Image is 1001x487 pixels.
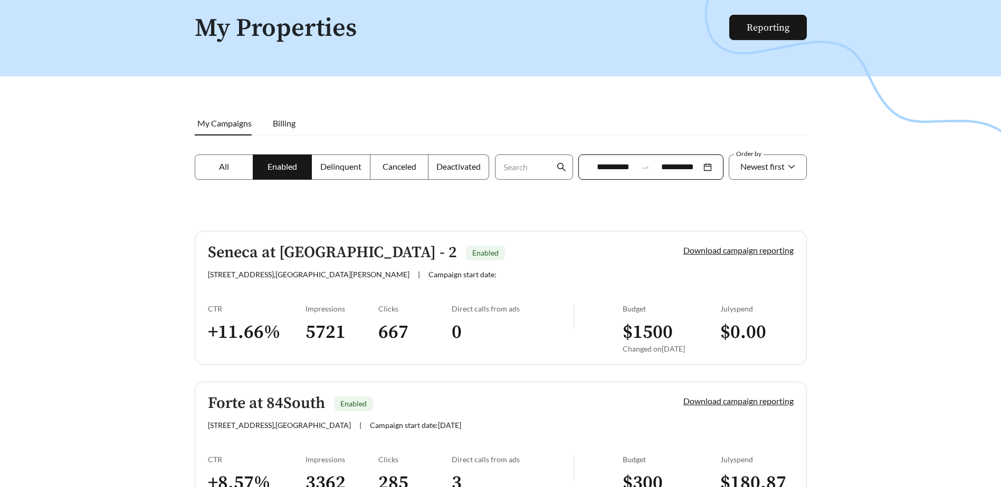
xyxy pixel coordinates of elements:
div: CTR [208,304,306,313]
img: line [574,455,575,480]
span: Campaign start date: [428,270,497,279]
a: Download campaign reporting [683,245,794,255]
h3: + 11.66 % [208,320,306,344]
h3: $ 1500 [623,320,720,344]
span: Delinquent [320,161,361,171]
div: Budget [623,455,720,464]
span: Enabled [472,248,499,257]
span: Billing [273,118,295,128]
div: July spend [720,304,794,313]
div: Changed on [DATE] [623,344,720,353]
span: [STREET_ADDRESS] , [GEOGRAPHIC_DATA] [208,421,351,430]
span: My Campaigns [197,118,252,128]
a: Reporting [747,22,789,34]
span: [STREET_ADDRESS] , [GEOGRAPHIC_DATA][PERSON_NAME] [208,270,409,279]
h3: 5721 [306,320,379,344]
div: CTR [208,455,306,464]
img: line [574,304,575,329]
button: Reporting [729,15,807,40]
div: Budget [623,304,720,313]
span: to [641,162,650,172]
div: Clicks [378,455,452,464]
span: Deactivated [436,161,481,171]
a: Download campaign reporting [683,396,794,406]
h3: 0 [452,320,574,344]
div: July spend [720,455,794,464]
span: Newest first [740,161,785,171]
span: search [557,162,566,172]
span: | [359,421,361,430]
h3: 667 [378,320,452,344]
span: Enabled [268,161,297,171]
div: Direct calls from ads [452,455,574,464]
div: Impressions [306,455,379,464]
span: | [418,270,420,279]
div: Clicks [378,304,452,313]
h5: Forte at 84South [208,395,325,412]
div: Impressions [306,304,379,313]
a: Seneca at [GEOGRAPHIC_DATA] - 2Enabled[STREET_ADDRESS],[GEOGRAPHIC_DATA][PERSON_NAME]|Campaign st... [195,231,807,365]
span: Campaign start date: [DATE] [370,421,461,430]
h3: $ 0.00 [720,320,794,344]
div: Direct calls from ads [452,304,574,313]
h5: Seneca at [GEOGRAPHIC_DATA] - 2 [208,244,457,261]
h1: My Properties [195,15,730,43]
span: Enabled [340,399,367,408]
span: All [219,161,229,171]
span: swap-right [641,162,650,172]
span: Canceled [383,161,416,171]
